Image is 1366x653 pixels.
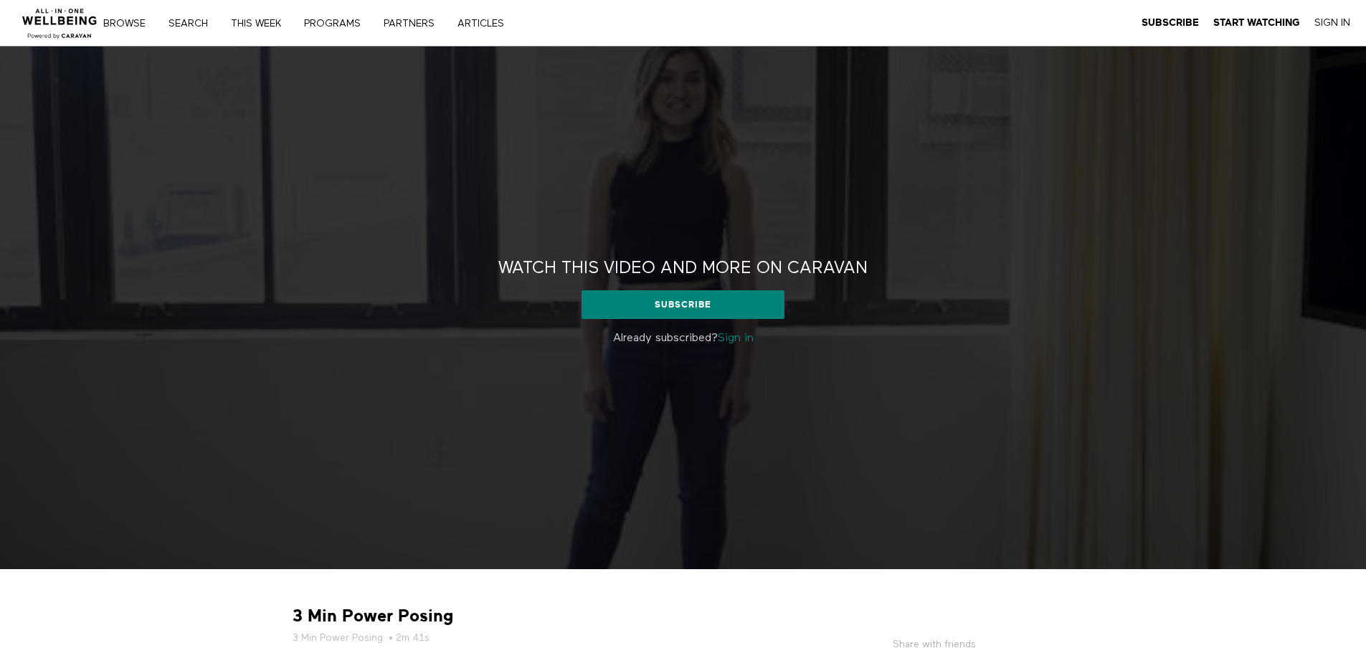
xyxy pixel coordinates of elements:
h5: • 2m 41s [293,631,773,645]
h2: Watch this video and more on CARAVAN [498,257,868,280]
strong: 3 Min Power Posing [293,605,453,627]
a: Subscribe [582,290,784,319]
a: Sign in [718,333,754,344]
strong: Start Watching [1213,17,1300,28]
a: PARTNERS [379,19,450,29]
a: Browse [98,19,161,29]
a: PROGRAMS [299,19,376,29]
a: Sign In [1314,16,1350,29]
a: ARTICLES [452,19,519,29]
nav: Primary [113,16,533,30]
a: 3 Min Power Posing [293,631,383,645]
strong: Subscribe [1142,17,1199,28]
p: Already subscribed? [472,330,895,347]
a: THIS WEEK [226,19,296,29]
a: Search [163,19,223,29]
a: Start Watching [1213,16,1300,29]
a: Subscribe [1142,16,1199,29]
